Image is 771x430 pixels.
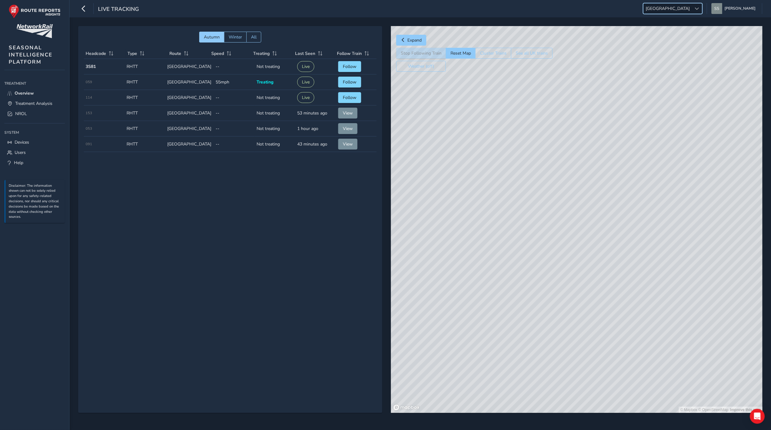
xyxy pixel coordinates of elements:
td: RHTT [124,137,165,152]
td: [GEOGRAPHIC_DATA] [165,121,213,137]
button: [PERSON_NAME] [711,3,758,14]
span: Treating [257,79,273,85]
button: Follow [338,92,361,103]
a: Overview [4,88,65,98]
span: Live Tracking [98,5,139,14]
span: 053 [86,126,92,131]
button: View [338,123,357,134]
td: Not treating [254,105,295,121]
td: Not treating [254,59,295,74]
span: Help [14,160,23,166]
span: NROL [15,111,27,117]
span: Overview [15,90,34,96]
span: Follow [343,79,356,85]
td: RHTT [124,90,165,105]
span: Follow Train [337,51,362,56]
button: Weather (off) [396,61,446,72]
td: [GEOGRAPHIC_DATA] [165,105,213,121]
span: 059 [86,80,92,84]
span: All [251,34,257,40]
span: Route [169,51,181,56]
span: 091 [86,142,92,146]
button: Reset Map [446,48,475,59]
td: Not treating [254,121,295,137]
span: Treating [253,51,270,56]
span: View [343,141,353,147]
button: Winter [224,32,246,43]
td: -- [213,59,254,74]
span: 153 [86,111,92,115]
span: [PERSON_NAME] [724,3,755,14]
td: 55mph [213,74,254,90]
td: -- [213,90,254,105]
span: Autumn [204,34,220,40]
button: Expand [396,35,426,46]
td: [GEOGRAPHIC_DATA] [165,137,213,152]
span: View [343,126,353,132]
td: -- [213,121,254,137]
span: Follow [343,95,356,101]
td: RHTT [124,105,165,121]
button: Live [297,92,314,103]
button: See all UK trains [511,48,553,59]
button: Live [297,77,314,87]
span: 114 [86,95,92,100]
div: Treatment [4,79,65,88]
strong: 3S81 [86,64,96,69]
span: Follow [343,64,356,69]
span: Headcode [86,51,106,56]
span: Winter [229,34,242,40]
td: 43 minutes ago [295,137,336,152]
span: Last Seen [295,51,315,56]
td: -- [213,137,254,152]
img: rr logo [9,4,61,18]
p: Disclaimer: The information shown can not be solely relied upon for any safety-related decisions,... [9,183,62,220]
a: Users [4,147,65,158]
a: NROL [4,109,65,119]
span: Expand [407,37,422,43]
td: 53 minutes ago [295,105,336,121]
span: Speed [211,51,224,56]
button: Follow [338,77,361,87]
td: [GEOGRAPHIC_DATA] [165,90,213,105]
button: Cluster Trains [475,48,511,59]
span: SEASONAL INTELLIGENCE PLATFORM [9,44,52,65]
a: Devices [4,137,65,147]
td: Not treating [254,90,295,105]
td: [GEOGRAPHIC_DATA] [165,74,213,90]
span: [GEOGRAPHIC_DATA] [643,3,692,14]
td: [GEOGRAPHIC_DATA] [165,59,213,74]
img: customer logo [16,24,53,38]
span: Treatment Analysis [15,101,52,106]
td: RHTT [124,121,165,137]
div: System [4,128,65,137]
span: Type [128,51,137,56]
button: Live [297,61,314,72]
a: Help [4,158,65,168]
td: RHTT [124,74,165,90]
span: Users [15,150,26,155]
button: Follow [338,61,361,72]
img: diamond-layout [711,3,722,14]
td: 1 hour ago [295,121,336,137]
button: All [246,32,261,43]
td: RHTT [124,59,165,74]
div: Open Intercom Messenger [750,409,765,424]
td: -- [213,105,254,121]
button: View [338,139,357,150]
a: Treatment Analysis [4,98,65,109]
span: Devices [15,139,29,145]
span: View [343,110,353,116]
button: Autumn [199,32,224,43]
button: View [338,108,357,119]
td: Not treating [254,137,295,152]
